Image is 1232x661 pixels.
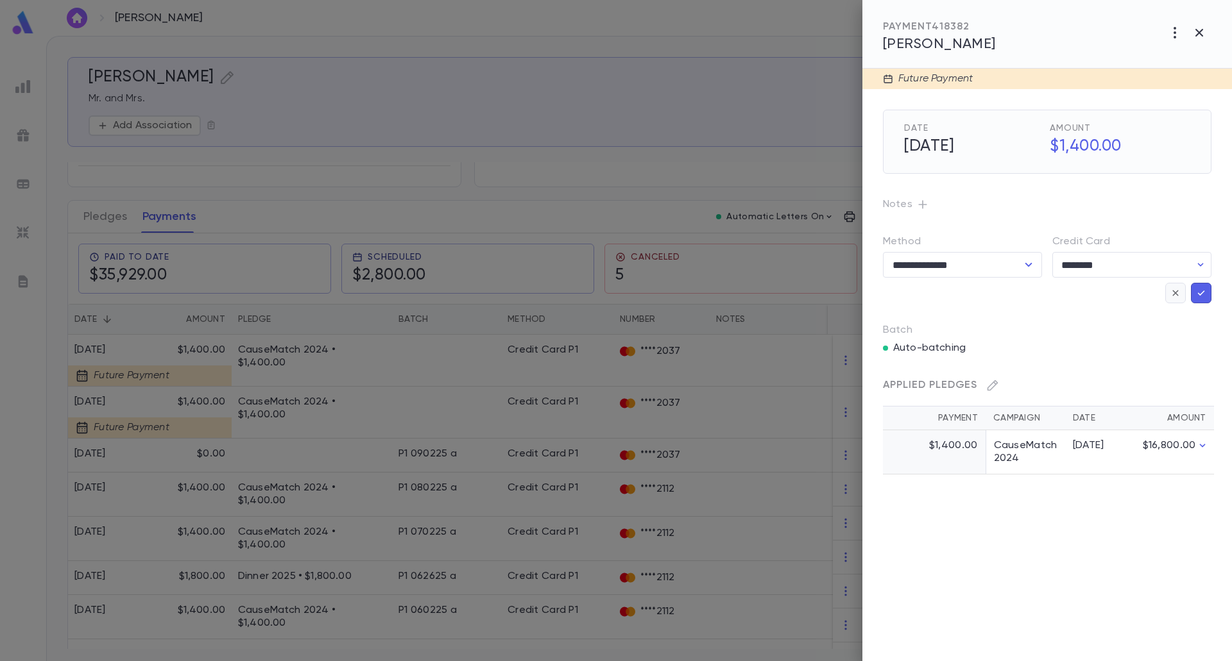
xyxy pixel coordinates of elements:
div: PAYMENT 418382 [883,21,996,33]
div: [DATE] [1073,439,1122,452]
th: Campaign [986,406,1065,430]
p: Notes [883,194,1211,215]
p: Batch [883,324,1211,337]
span: Applied Pledges [883,380,977,390]
th: Amount [1129,406,1214,430]
td: $1,400.00 [883,430,986,474]
td: $16,800.00 [1129,430,1214,474]
label: Credit Card [1052,235,1110,248]
button: Open [1020,256,1038,274]
p: Auto-batching [893,342,966,355]
label: Method [883,235,921,248]
span: [PERSON_NAME] [883,37,996,51]
span: Amount [1050,123,1190,133]
h5: [DATE] [896,133,1045,160]
td: CauseMatch 2024 [986,430,1065,474]
div: Future Payment [893,72,973,85]
th: Date [1065,406,1129,430]
h5: $1,400.00 [1042,133,1190,160]
span: Date [904,123,1045,133]
th: Payment [883,406,986,430]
